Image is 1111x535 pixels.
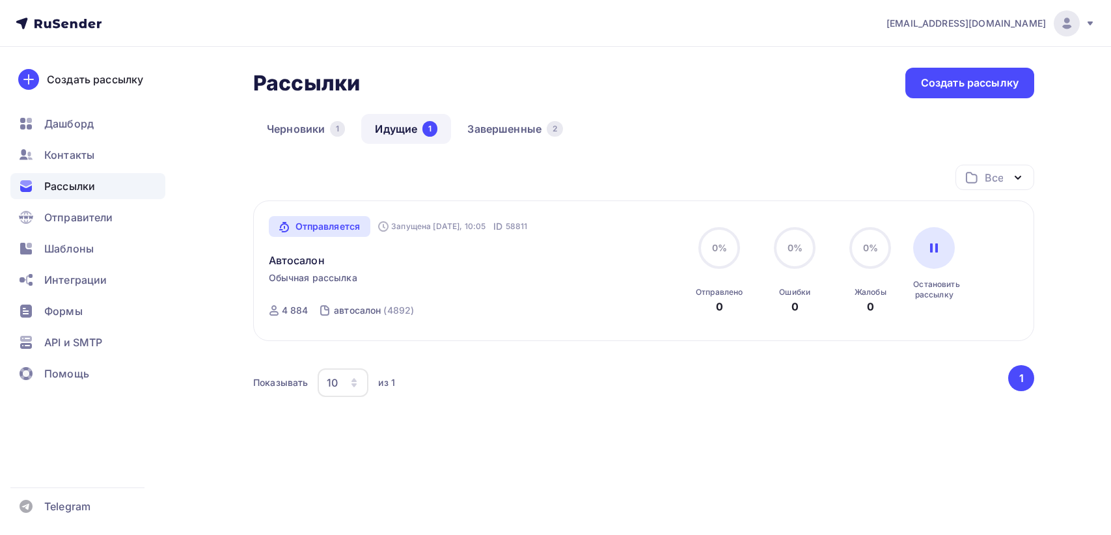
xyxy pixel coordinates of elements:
span: 0% [863,242,878,253]
a: Завершенные2 [454,114,577,144]
span: 0% [712,242,727,253]
div: Ошибки [779,287,810,297]
a: Контакты [10,142,165,168]
div: 0 [791,299,799,314]
div: Создать рассылку [47,72,143,87]
span: API и SMTP [44,335,102,350]
a: Формы [10,298,165,324]
a: Отправители [10,204,165,230]
div: Запущена [DATE], 10:05 [378,221,486,232]
span: Контакты [44,147,94,163]
div: Показывать [253,376,308,389]
a: Дашборд [10,111,165,137]
span: Шаблоны [44,241,94,256]
a: Идущие1 [361,114,451,144]
span: Интеграции [44,272,107,288]
div: 1 [422,121,437,137]
a: Автосалон [269,253,325,268]
div: Остановить рассылку [913,279,955,300]
span: 0% [788,242,802,253]
a: автосалон (4892) [333,300,415,321]
div: Отправлено [696,287,743,297]
span: Отправители [44,210,113,225]
ul: Pagination [1006,365,1035,391]
a: [EMAIL_ADDRESS][DOMAIN_NAME] [886,10,1095,36]
a: Рассылки [10,173,165,199]
div: 4 884 [282,304,309,317]
span: Обычная рассылка [269,271,357,284]
div: 0 [867,299,874,314]
div: 10 [327,375,338,391]
span: Рассылки [44,178,95,194]
span: Помощь [44,366,89,381]
span: 58811 [506,220,528,233]
div: (4892) [383,304,414,317]
div: 0 [716,299,723,314]
span: Формы [44,303,83,319]
div: Создать рассылку [921,75,1019,90]
div: Все [985,170,1003,185]
div: из 1 [378,376,395,389]
div: автосалон [334,304,381,317]
span: Дашборд [44,116,94,131]
span: [EMAIL_ADDRESS][DOMAIN_NAME] [886,17,1046,30]
a: Шаблоны [10,236,165,262]
div: Жалобы [855,287,886,297]
button: Все [955,165,1034,190]
div: 1 [330,121,345,137]
span: Telegram [44,499,90,514]
a: Черновики1 [253,114,359,144]
button: Go to page 1 [1008,365,1034,391]
span: ID [493,220,502,233]
a: Отправляется [269,216,371,237]
div: 2 [547,121,563,137]
h2: Рассылки [253,70,360,96]
button: 10 [317,368,369,398]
